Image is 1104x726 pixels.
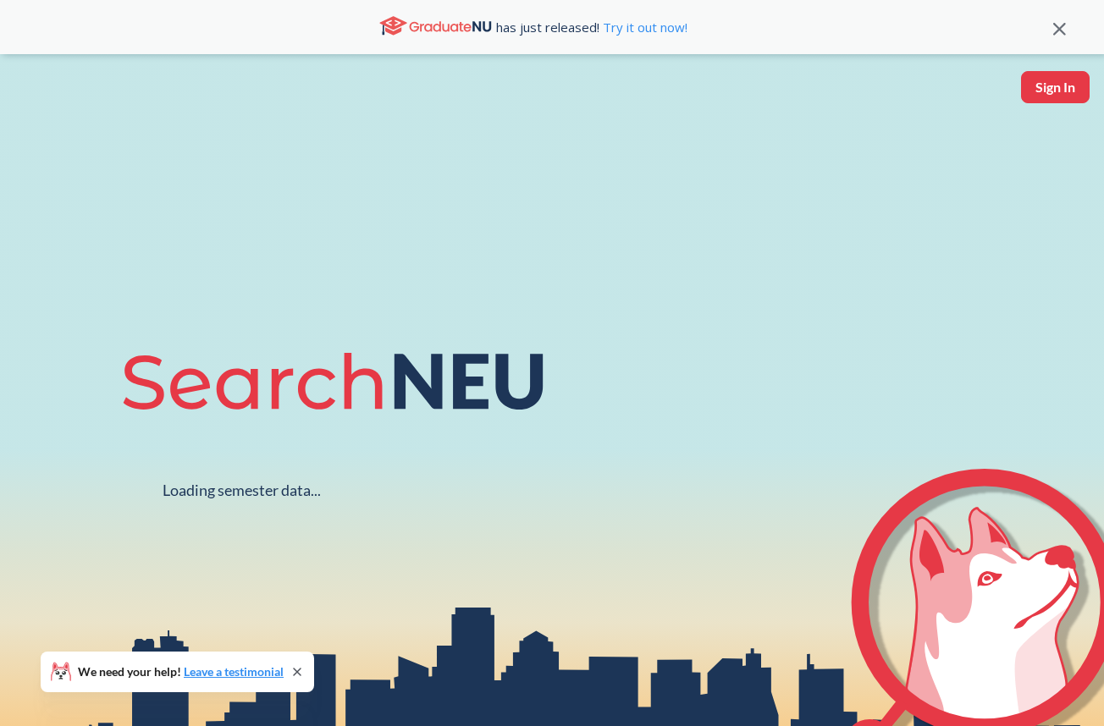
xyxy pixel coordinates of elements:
[496,18,687,36] span: has just released!
[1021,71,1090,103] button: Sign In
[17,71,57,128] a: sandbox logo
[184,664,284,679] a: Leave a testimonial
[599,19,687,36] a: Try it out now!
[163,481,321,500] div: Loading semester data...
[78,666,284,678] span: We need your help!
[17,71,57,123] img: sandbox logo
